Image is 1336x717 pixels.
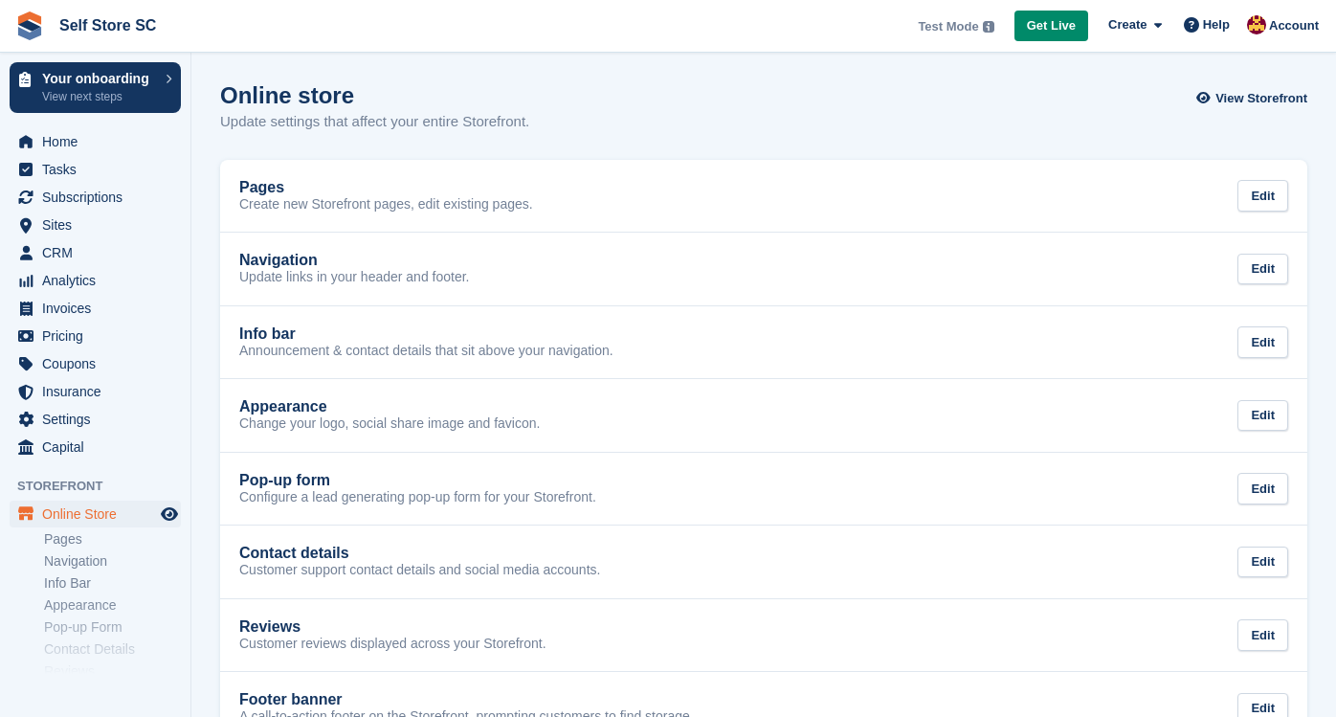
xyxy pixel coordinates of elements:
[239,691,343,708] h2: Footer banner
[239,343,613,360] p: Announcement & contact details that sit above your navigation.
[42,128,157,155] span: Home
[1237,400,1288,432] div: Edit
[42,378,157,405] span: Insurance
[220,160,1307,233] a: Pages Create new Storefront pages, edit existing pages. Edit
[42,72,156,85] p: Your onboarding
[220,379,1307,452] a: Appearance Change your logo, social share image and favicon. Edit
[42,501,157,527] span: Online Store
[220,453,1307,526] a: Pop-up form Configure a lead generating pop-up form for your Storefront. Edit
[42,434,157,460] span: Capital
[1237,326,1288,358] div: Edit
[1203,15,1230,34] span: Help
[10,323,181,349] a: menu
[239,415,540,433] p: Change your logo, social share image and favicon.
[10,295,181,322] a: menu
[52,10,164,41] a: Self Store SC
[42,212,157,238] span: Sites
[10,212,181,238] a: menu
[1237,180,1288,212] div: Edit
[239,179,284,196] h2: Pages
[42,156,157,183] span: Tasks
[42,350,157,377] span: Coupons
[1237,547,1288,578] div: Edit
[220,526,1307,598] a: Contact details Customer support contact details and social media accounts. Edit
[220,306,1307,379] a: Info bar Announcement & contact details that sit above your navigation. Edit
[10,128,181,155] a: menu
[10,434,181,460] a: menu
[918,17,978,36] span: Test Mode
[1027,16,1076,35] span: Get Live
[983,21,994,33] img: icon-info-grey-7440780725fd019a000dd9b08b2336e03edf1995a4989e88bcd33f0948082b44.svg
[1269,16,1319,35] span: Account
[220,233,1307,305] a: Navigation Update links in your header and footer. Edit
[1215,89,1307,108] span: View Storefront
[239,252,318,269] h2: Navigation
[220,599,1307,672] a: Reviews Customer reviews displayed across your Storefront. Edit
[42,295,157,322] span: Invoices
[239,398,327,415] h2: Appearance
[239,489,596,506] p: Configure a lead generating pop-up form for your Storefront.
[158,503,181,526] a: Preview store
[1201,82,1307,114] a: View Storefront
[10,267,181,294] a: menu
[239,545,349,562] h2: Contact details
[42,406,157,433] span: Settings
[1247,15,1266,34] img: Tom Allen
[239,325,296,343] h2: Info bar
[1237,619,1288,651] div: Edit
[239,472,330,489] h2: Pop-up form
[44,530,181,549] a: Pages
[10,239,181,266] a: menu
[42,267,157,294] span: Analytics
[44,596,181,615] a: Appearance
[44,640,181,659] a: Contact Details
[42,239,157,266] span: CRM
[42,323,157,349] span: Pricing
[15,11,44,40] img: stora-icon-8386f47178a22dfd0bd8f6a31ec36ba5ce8667c1dd55bd0f319d3a0aa187defe.svg
[239,562,600,579] p: Customer support contact details and social media accounts.
[10,184,181,211] a: menu
[220,111,529,133] p: Update settings that affect your entire Storefront.
[44,618,181,637] a: Pop-up Form
[10,501,181,527] a: menu
[10,406,181,433] a: menu
[44,574,181,593] a: Info Bar
[10,62,181,113] a: Your onboarding View next steps
[42,184,157,211] span: Subscriptions
[239,196,533,213] p: Create new Storefront pages, edit existing pages.
[239,618,301,636] h2: Reviews
[10,378,181,405] a: menu
[10,156,181,183] a: menu
[1237,254,1288,285] div: Edit
[10,350,181,377] a: menu
[1014,11,1088,42] a: Get Live
[239,269,470,286] p: Update links in your header and footer.
[239,636,546,653] p: Customer reviews displayed across your Storefront.
[44,662,181,681] a: Reviews
[1108,15,1147,34] span: Create
[17,477,190,496] span: Storefront
[42,88,156,105] p: View next steps
[44,552,181,571] a: Navigation
[1237,473,1288,504] div: Edit
[220,82,529,108] h1: Online store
